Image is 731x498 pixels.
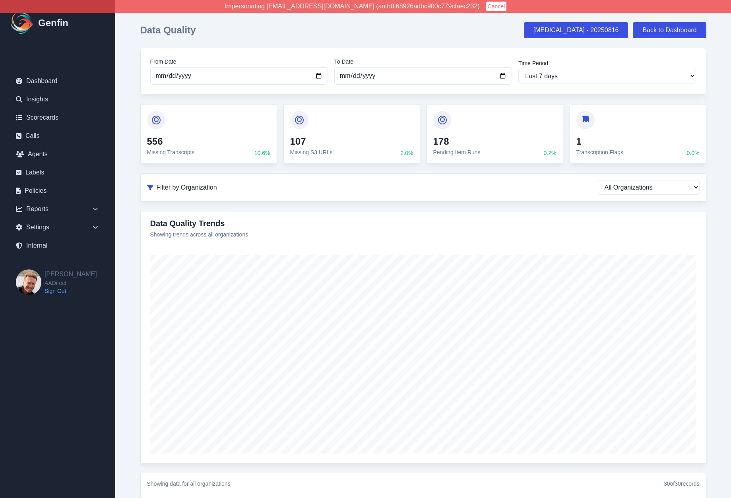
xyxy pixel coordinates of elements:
[433,149,481,155] span: Pending Item Runs
[687,149,700,157] span: 0.0 %
[518,59,696,67] label: Time Period
[157,183,217,192] span: Filter by Organization
[140,24,196,37] h1: Data Quality
[45,279,97,287] span: AADirect
[38,17,68,29] h1: Genfin
[664,480,700,488] div: 30 of 30 records
[334,58,512,66] label: To Date
[576,136,624,147] h4: 1
[147,136,195,147] h4: 556
[486,2,507,11] button: Cancel
[290,149,333,155] span: Missing S3 URLs
[10,201,106,217] div: Reports
[433,136,481,147] h4: 178
[524,22,628,38] a: [MEDICAL_DATA] - 20250816
[16,269,41,295] img: Brian Dunagan
[150,218,248,229] h3: Data Quality Trends
[290,136,333,147] h4: 107
[150,231,248,238] p: Showing trends across all organizations
[10,110,106,126] a: Scorecards
[10,146,106,162] a: Agents
[10,165,106,180] a: Labels
[401,149,413,157] span: 2.0 %
[10,238,106,254] a: Internal
[150,58,328,66] label: From Date
[10,128,106,144] a: Calls
[45,287,97,295] a: Sign Out
[254,149,270,157] span: 10.6 %
[10,10,35,36] img: Logo
[576,149,624,155] span: Transcription Flags
[544,149,556,157] span: 0.2 %
[10,91,106,107] a: Insights
[45,269,97,279] h2: [PERSON_NAME]
[10,219,106,235] div: Settings
[10,73,106,89] a: Dashboard
[147,480,231,488] div: Showing data for all organizations
[147,149,195,155] span: Missing Transcripts
[633,22,706,38] a: Back to Dashboard
[10,183,106,199] a: Policies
